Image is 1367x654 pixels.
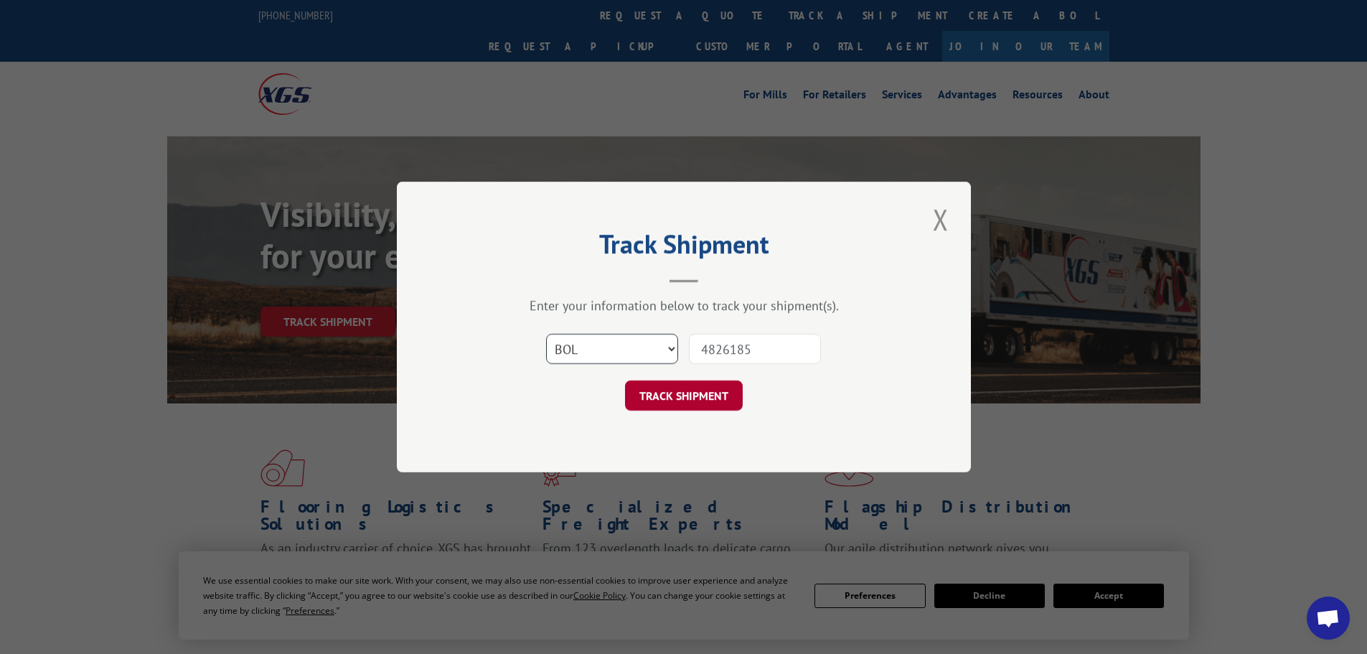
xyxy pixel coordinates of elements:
[689,334,821,364] input: Number(s)
[625,380,743,411] button: TRACK SHIPMENT
[929,200,953,239] button: Close modal
[1307,597,1350,640] a: Open chat
[469,234,899,261] h2: Track Shipment
[469,297,899,314] div: Enter your information below to track your shipment(s).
